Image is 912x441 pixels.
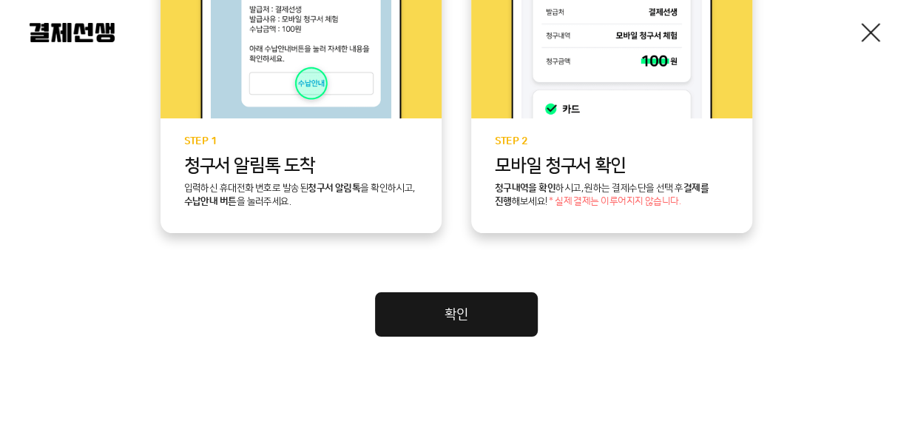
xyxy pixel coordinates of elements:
b: 결제를 진행 [495,183,709,206]
img: 결제선생 [30,23,115,42]
b: 청구내역을 확인 [495,183,556,193]
a: 확인 [375,292,538,337]
p: 모바일 청구서 확인 [495,156,729,176]
p: STEP 2 [495,136,729,147]
b: 청구서 알림톡 [308,183,360,193]
span: * 실제 결제는 이루어지지 않습니다. [549,197,680,207]
p: 입력하신 휴대전화 번호로 발송된 을 확인하시고, 을 눌러주세요. [184,182,418,209]
p: 하시고, 원하는 결제수단을 선택 후 해보세요! [495,182,729,209]
b: 수납안내 버튼 [184,196,237,206]
p: STEP 1 [184,136,418,147]
p: 청구서 알림톡 도착 [184,156,418,176]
